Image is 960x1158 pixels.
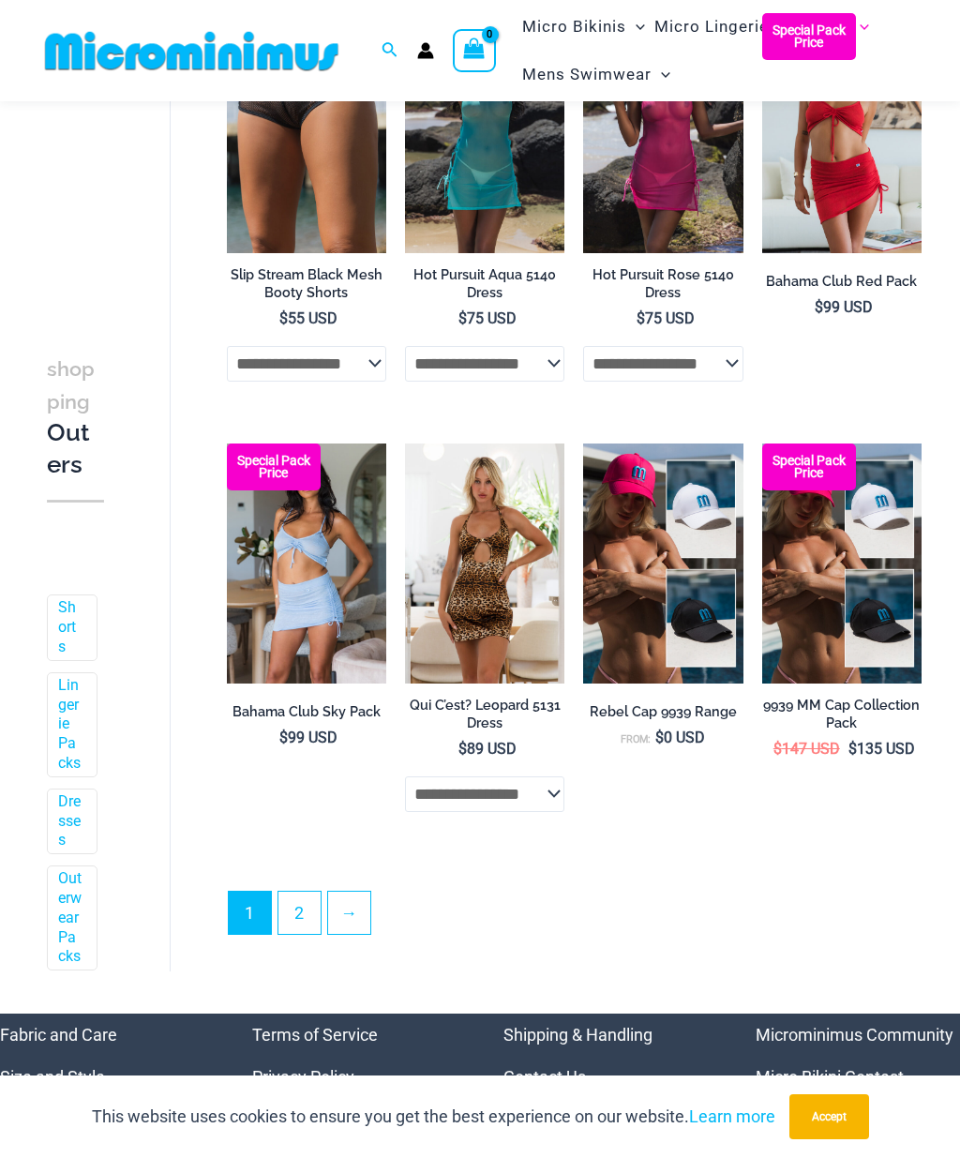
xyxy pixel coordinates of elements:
[47,353,104,481] h3: Outers
[762,697,922,739] a: 9939 MM Cap Collection Pack
[227,444,386,684] img: Bahama Club Sky 9170 Crop Top 5404 Skirt 01
[405,697,564,731] h2: Qui C’est? Leopard 5131 Dress
[227,444,386,684] a: Bahama Club Sky 9170 Crop Top 5404 Skirt 01 Bahama Club Sky 9170 Crop Top 5404 Skirt 06Bahama Clu...
[655,729,664,746] span: $
[650,3,792,51] a: Micro LingerieMenu ToggleMenu Toggle
[227,455,321,479] b: Special Pack Price
[848,740,857,758] span: $
[652,51,670,98] span: Menu Toggle
[517,3,650,51] a: Micro BikinisMenu ToggleMenu Toggle
[279,309,288,327] span: $
[756,1067,904,1087] a: Micro Bikini Contest
[503,1025,652,1045] a: Shipping & Handling
[227,266,386,301] h2: Slip Stream Black Mesh Booty Shorts
[762,13,922,253] img: Bahama Club Red 9170 Crop Top 5404 Skirt 01
[655,729,705,746] bdi: 0 USD
[583,444,742,684] img: Rebel Cap
[58,676,82,774] a: Lingerie Packs
[279,729,337,746] bdi: 99 USD
[583,13,742,253] a: Hot Pursuit Rose 5140 Dress 01Hot Pursuit Rose 5140 Dress 12Hot Pursuit Rose 5140 Dress 12
[227,891,922,945] nav: Product Pagination
[583,266,742,301] h2: Hot Pursuit Rose 5140 Dress
[762,273,922,291] h2: Bahama Club Red Pack
[227,703,386,721] h2: Bahama Club Sky Pack
[227,13,386,253] img: Slip Stream Black Multi 5024 Shorts 0
[762,13,922,253] a: Bahama Club Red 9170 Crop Top 5404 Skirt 01 Bahama Club Red 9170 Crop Top 5404 Skirt 05Bahama Clu...
[789,1094,869,1139] button: Accept
[58,792,82,850] a: Dresses
[583,13,742,253] img: Hot Pursuit Rose 5140 Dress 01
[503,1014,709,1140] aside: Footer Widget 3
[797,3,850,51] span: Outers
[252,1014,457,1140] nav: Menu
[227,266,386,308] a: Slip Stream Black Mesh Booty Shorts
[762,697,922,731] h2: 9939 MM Cap Collection Pack
[229,892,271,934] span: Page 1
[621,733,651,745] span: From:
[328,892,370,934] a: →
[58,869,82,967] a: Outerwear Packs
[405,266,564,301] h2: Hot Pursuit Aqua 5140 Dress
[815,298,823,316] span: $
[626,3,645,51] span: Menu Toggle
[637,309,695,327] bdi: 75 USD
[756,1025,953,1045] a: Microminimus Community
[279,729,288,746] span: $
[503,1014,709,1140] nav: Menu
[848,740,915,758] bdi: 135 USD
[762,444,922,684] img: Rebel Cap
[458,309,517,327] bdi: 75 USD
[405,697,564,739] a: Qui C’est? Leopard 5131 Dress
[850,3,869,51] span: Menu Toggle
[278,892,321,934] a: Page 2
[92,1103,775,1131] p: This website uses cookies to ensure you get the best experience on our website.
[382,39,398,63] a: Search icon link
[417,42,434,59] a: Account icon link
[522,3,626,51] span: Micro Bikinis
[458,309,467,327] span: $
[453,29,496,72] a: View Shopping Cart, empty
[279,309,337,327] bdi: 55 USD
[762,455,856,479] b: Special Pack Price
[58,598,82,656] a: Shorts
[227,13,386,253] a: Slip Stream Black Multi 5024 Shorts 0Slip Stream Black Multi 5024 Shorts 05Slip Stream Black Mult...
[47,357,95,414] span: shopping
[405,13,564,253] a: Hot Pursuit Aqua 5140 Dress 01Hot Pursuit Aqua 5140 Dress 06Hot Pursuit Aqua 5140 Dress 06
[815,298,873,316] bdi: 99 USD
[689,1106,775,1126] a: Learn more
[458,740,467,758] span: $
[762,24,856,49] b: Special Pack Price
[405,444,564,684] a: qui c'est leopard 5131 dress 01qui c'est leopard 5131 dress 04qui c'est leopard 5131 dress 04
[227,703,386,728] a: Bahama Club Sky Pack
[654,3,769,51] span: Micro Lingerie
[405,266,564,308] a: Hot Pursuit Aqua 5140 Dress
[583,703,742,728] a: Rebel Cap 9939 Range
[773,740,782,758] span: $
[792,3,874,51] a: OutersMenu ToggleMenu Toggle
[503,1067,586,1087] a: Contact Us
[37,30,346,72] img: MM SHOP LOGO FLAT
[773,740,840,758] bdi: 147 USD
[522,51,652,98] span: Mens Swimwear
[762,273,922,297] a: Bahama Club Red Pack
[252,1025,378,1045] a: Terms of Service
[583,444,742,684] a: Rebel CapRebel Cap BlackElectric Blue 9939 Cap 07Rebel Cap BlackElectric Blue 9939 Cap 07
[583,266,742,308] a: Hot Pursuit Rose 5140 Dress
[252,1067,354,1087] a: Privacy Policy
[405,13,564,253] img: Hot Pursuit Aqua 5140 Dress 01
[762,444,922,684] a: Rebel Cap Rebel Cap BlackElectric Blue 9939 Cap 05Rebel Cap BlackElectric Blue 9939 Cap 05
[637,309,645,327] span: $
[405,444,564,684] img: qui c'est leopard 5131 dress 01
[769,3,787,51] span: Menu Toggle
[458,740,517,758] bdi: 89 USD
[517,51,675,98] a: Mens SwimwearMenu ToggleMenu Toggle
[583,703,742,721] h2: Rebel Cap 9939 Range
[252,1014,457,1140] aside: Footer Widget 2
